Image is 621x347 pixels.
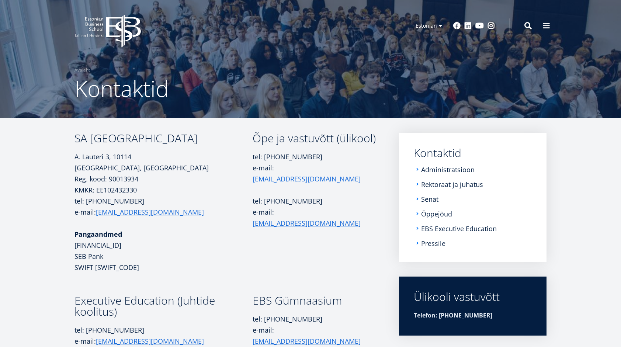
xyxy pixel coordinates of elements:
[421,166,475,173] a: Administratsioon
[464,22,472,30] a: Linkedin
[74,195,253,218] p: tel: [PHONE_NUMBER] e-mail:
[74,325,253,347] p: tel: [PHONE_NUMBER] e-mail:
[421,195,438,203] a: Senat
[74,229,253,273] p: [FINANCIAL_ID] SEB Pank SWIFT [SWIFT_CODE]
[74,66,90,74] a: Avaleht
[453,22,461,30] a: Facebook
[253,207,378,229] p: e-mail:
[421,210,452,218] a: Õppejõud
[74,151,253,184] p: A. Lauteri 3, 10114 [GEOGRAPHIC_DATA], [GEOGRAPHIC_DATA] Reg. kood: 90013934
[421,181,483,188] a: Rektoraat ja juhatus
[414,311,492,319] strong: Telefon: [PHONE_NUMBER]
[253,313,378,347] p: tel: [PHONE_NUMBER] e-mail:
[475,22,484,30] a: Youtube
[253,151,378,184] p: tel: [PHONE_NUMBER] e-mail:
[414,148,532,159] a: Kontaktid
[421,240,445,247] a: Pressile
[253,173,361,184] a: [EMAIL_ADDRESS][DOMAIN_NAME]
[421,225,497,232] a: EBS Executive Education
[253,336,361,347] a: [EMAIL_ADDRESS][DOMAIN_NAME]
[253,133,378,144] h3: Õpe ja vastuvõtt (ülikool)
[488,22,495,30] a: Instagram
[74,184,253,195] p: KMKR: EE102432330
[414,291,532,302] div: Ülikooli vastuvõtt
[96,336,204,347] a: [EMAIL_ADDRESS][DOMAIN_NAME]
[74,230,122,239] strong: Pangaandmed
[253,218,361,229] a: [EMAIL_ADDRESS][DOMAIN_NAME]
[74,295,253,317] h3: Executive Education (Juhtide koolitus)
[74,133,253,144] h3: SA [GEOGRAPHIC_DATA]
[253,195,378,207] p: tel: [PHONE_NUMBER]
[74,73,169,104] span: Kontaktid
[253,295,378,306] h3: EBS Gümnaasium
[96,207,204,218] a: [EMAIL_ADDRESS][DOMAIN_NAME]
